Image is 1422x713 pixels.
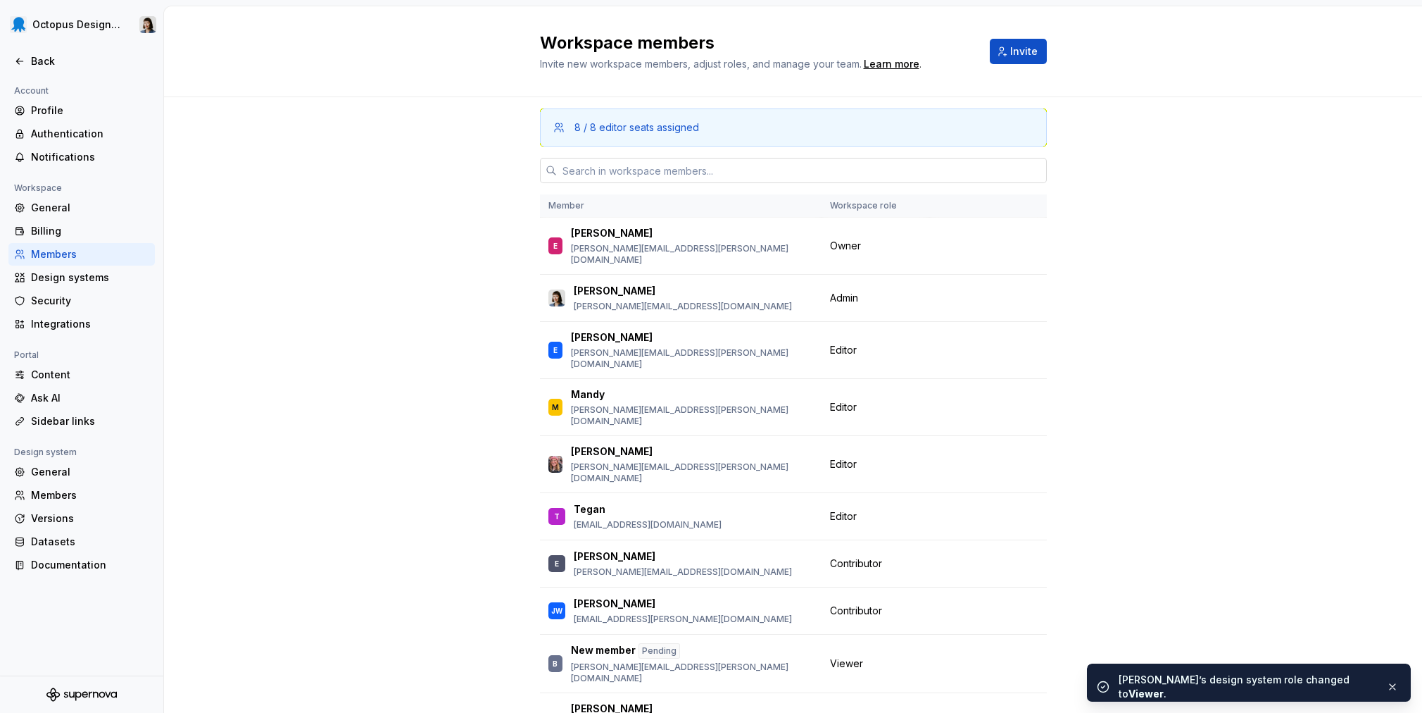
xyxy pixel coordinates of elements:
[830,239,861,253] span: Owner
[8,554,155,576] a: Documentation
[554,509,560,523] div: T
[830,343,857,357] span: Editor
[46,688,117,702] svg: Supernova Logo
[8,484,155,507] a: Members
[8,531,155,553] a: Datasets
[551,604,562,618] div: JW
[862,59,921,70] span: .
[574,519,722,531] p: [EMAIL_ADDRESS][DOMAIN_NAME]
[32,18,122,32] div: Octopus Design System
[571,387,605,402] p: Mandy
[822,194,929,218] th: Workspace role
[1010,44,1038,58] span: Invite
[31,488,149,502] div: Members
[553,239,558,253] div: E
[553,343,558,357] div: E
[1128,688,1164,700] b: Viewer
[31,465,149,479] div: General
[8,410,155,433] a: Sidebar links
[540,58,862,70] span: Invite new workspace members, adjust roles, and manage your team.
[574,502,605,516] p: Tegan
[31,368,149,382] div: Content
[830,457,857,471] span: Editor
[8,266,155,289] a: Design systems
[864,57,919,71] a: Learn more
[8,99,155,122] a: Profile
[31,294,149,308] div: Security
[574,597,655,611] p: [PERSON_NAME]
[553,657,558,671] div: B
[548,290,565,306] img: Karolina Szczur
[540,194,822,218] th: Member
[8,290,155,312] a: Security
[830,291,858,305] span: Admin
[31,127,149,141] div: Authentication
[574,614,792,625] p: [EMAIL_ADDRESS][PERSON_NAME][DOMAIN_NAME]
[571,662,813,684] p: [PERSON_NAME][EMAIL_ADDRESS][PERSON_NAME][DOMAIN_NAME]
[830,557,882,571] span: Contributor
[31,512,149,526] div: Versions
[8,364,155,386] a: Content
[31,224,149,238] div: Billing
[8,444,82,461] div: Design system
[8,50,155,73] a: Back
[574,120,699,135] div: 8 / 8 editor seats assigned
[638,643,680,659] div: Pending
[571,404,813,427] p: [PERSON_NAME][EMAIL_ADDRESS][PERSON_NAME][DOMAIN_NAME]
[8,123,155,145] a: Authentication
[31,317,149,331] div: Integrations
[552,400,559,414] div: M
[31,247,149,261] div: Members
[8,347,44,364] div: Portal
[8,461,155,483] a: General
[8,313,155,335] a: Integrations
[571,461,813,484] p: [PERSON_NAME][EMAIL_ADDRESS][PERSON_NAME][DOMAIN_NAME]
[574,550,655,564] p: [PERSON_NAME]
[139,16,156,33] img: Karolina Szczur
[8,220,155,242] a: Billing
[574,566,792,578] p: [PERSON_NAME][EMAIL_ADDRESS][DOMAIN_NAME]
[830,400,857,414] span: Editor
[830,604,882,618] span: Contributor
[10,16,27,33] img: fcf53608-4560-46b3-9ec6-dbe177120620.png
[555,557,559,571] div: E
[8,507,155,530] a: Versions
[571,226,653,240] p: [PERSON_NAME]
[574,284,655,298] p: [PERSON_NAME]
[1119,673,1375,701] div: [PERSON_NAME]’s design system role changed to .
[8,146,155,168] a: Notifications
[990,39,1047,64] button: Invite
[571,243,813,266] p: [PERSON_NAME][EMAIL_ADDRESS][PERSON_NAME][DOMAIN_NAME]
[31,201,149,215] div: General
[3,9,161,40] button: Octopus Design SystemKarolina Szczur
[830,509,857,523] span: Editor
[548,456,562,473] img: Rachel Bell
[31,54,149,68] div: Back
[571,347,813,370] p: [PERSON_NAME][EMAIL_ADDRESS][PERSON_NAME][DOMAIN_NAME]
[574,301,792,312] p: [PERSON_NAME][EMAIL_ADDRESS][DOMAIN_NAME]
[8,197,155,219] a: General
[8,82,54,99] div: Account
[31,414,149,428] div: Sidebar links
[571,445,653,459] p: [PERSON_NAME]
[31,150,149,164] div: Notifications
[571,330,653,345] p: [PERSON_NAME]
[8,243,155,266] a: Members
[540,32,973,54] h2: Workspace members
[571,643,636,659] p: New member
[31,104,149,118] div: Profile
[31,271,149,285] div: Design systems
[8,180,68,197] div: Workspace
[8,387,155,409] a: Ask AI
[31,535,149,549] div: Datasets
[31,391,149,405] div: Ask AI
[31,558,149,572] div: Documentation
[830,657,863,671] span: Viewer
[557,158,1047,183] input: Search in workspace members...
